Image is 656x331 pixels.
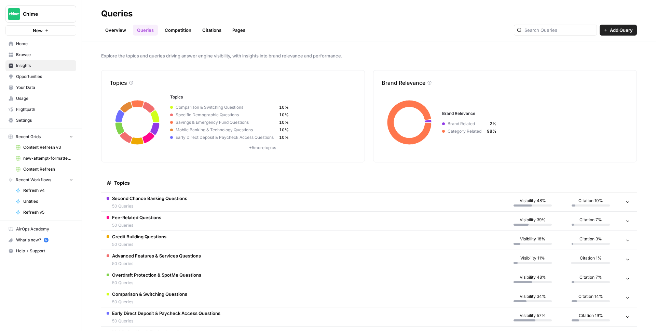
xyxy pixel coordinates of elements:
span: 10% [279,134,289,141]
span: Browse [16,52,73,58]
span: Topics [114,180,130,186]
span: Your Data [16,84,73,91]
span: Specific Demographic Questions [173,112,279,118]
a: Usage [5,93,76,104]
span: Settings [16,117,73,123]
span: Visibility 57% [520,313,546,319]
span: 50 Queries [112,299,187,305]
span: Chime [23,11,64,17]
span: Help + Support [16,248,73,254]
input: Search Queries [524,27,594,34]
span: Visibility 34% [520,293,546,300]
span: Content Refresh v3 [23,144,73,150]
span: 50 Queries [112,203,187,209]
button: What's new? 5 [5,235,76,246]
span: Comparison & Switching Questions [173,104,279,110]
span: 50 Queries [112,241,166,248]
span: Content Refresh [23,166,73,172]
a: 5 [44,238,49,242]
span: Advanced Features & Services Questions [112,252,201,259]
span: Recent Workflows [16,177,51,183]
span: Recent Grids [16,134,41,140]
span: Visibility 18% [520,236,545,242]
a: Competition [161,25,195,36]
span: Savings & Emergency Fund Questions [173,119,279,125]
div: What's new? [6,235,76,245]
span: Citation 3% [579,236,602,242]
span: Refresh v5 [23,209,73,215]
span: Comparison & Switching Questions [112,291,187,297]
span: 10% [279,127,289,133]
span: 2% [487,121,496,127]
span: Fee-Related Questions [112,214,161,221]
span: 50 Queries [112,318,220,324]
a: Queries [133,25,158,36]
span: Early Direct Deposit & Paycheck Access Questions [112,310,220,317]
span: Add Query [610,27,633,34]
div: Queries [101,8,133,19]
span: 10% [279,104,289,110]
span: New [33,27,43,34]
a: new-attempt-formatted.csv [13,153,76,164]
a: Refresh v5 [13,207,76,218]
span: 50 Queries [112,261,201,267]
span: Overdraft Protection & SpotMe Questions [112,272,201,278]
button: Recent Workflows [5,175,76,185]
button: Add Query [600,25,637,36]
span: Citation 10% [578,198,603,204]
a: Refresh v4 [13,185,76,196]
span: Citation 7% [579,274,602,280]
button: New [5,25,76,36]
span: Category Related [445,128,487,134]
a: Untitled [13,196,76,207]
button: Workspace: Chime [5,5,76,23]
span: Visibility 11% [520,255,545,261]
span: Insights [16,63,73,69]
button: Recent Grids [5,132,76,142]
span: Credit Building Questions [112,233,166,240]
span: 10% [279,119,289,125]
a: Browse [5,49,76,60]
span: Visibility 48% [520,274,546,280]
text: 5 [45,238,47,242]
span: 50 Queries [112,280,201,286]
span: 10% [279,112,289,118]
a: Settings [5,115,76,126]
span: Citation 1% [580,255,602,261]
span: Citation 19% [579,313,603,319]
span: Brand Related [445,121,487,127]
span: Visibility 39% [520,217,546,223]
span: 50 Queries [112,222,161,228]
p: Topics [110,79,127,87]
a: Opportunities [5,71,76,82]
a: AirOps Academy [5,224,76,235]
a: Content Refresh v3 [13,142,76,153]
span: new-attempt-formatted.csv [23,155,73,161]
span: Opportunities [16,74,73,80]
img: Chime Logo [8,8,20,20]
span: Mobile Banking & Technology Questions [173,127,279,133]
span: Second Chance Banking Questions [112,195,187,202]
h3: Topics [170,94,355,100]
span: 98% [487,128,496,134]
a: Overview [101,25,130,36]
span: Flightpath [16,106,73,112]
a: Pages [228,25,249,36]
span: Early Direct Deposit & Paycheck Access Questions [173,134,279,141]
p: + 5 more topics [170,145,355,151]
span: Citation 14% [578,293,603,300]
a: Citations [198,25,225,36]
span: AirOps Academy [16,226,73,232]
span: Citation 7% [579,217,602,223]
a: Insights [5,60,76,71]
span: Untitled [23,198,73,204]
a: Home [5,38,76,49]
button: Help + Support [5,246,76,256]
a: Flightpath [5,104,76,115]
span: Explore the topics and queries driving answer engine visibility, with insights into brand relevan... [101,52,637,59]
h3: Brand Relevance [442,110,627,117]
a: Your Data [5,82,76,93]
a: Content Refresh [13,164,76,175]
span: Usage [16,95,73,102]
span: Home [16,41,73,47]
